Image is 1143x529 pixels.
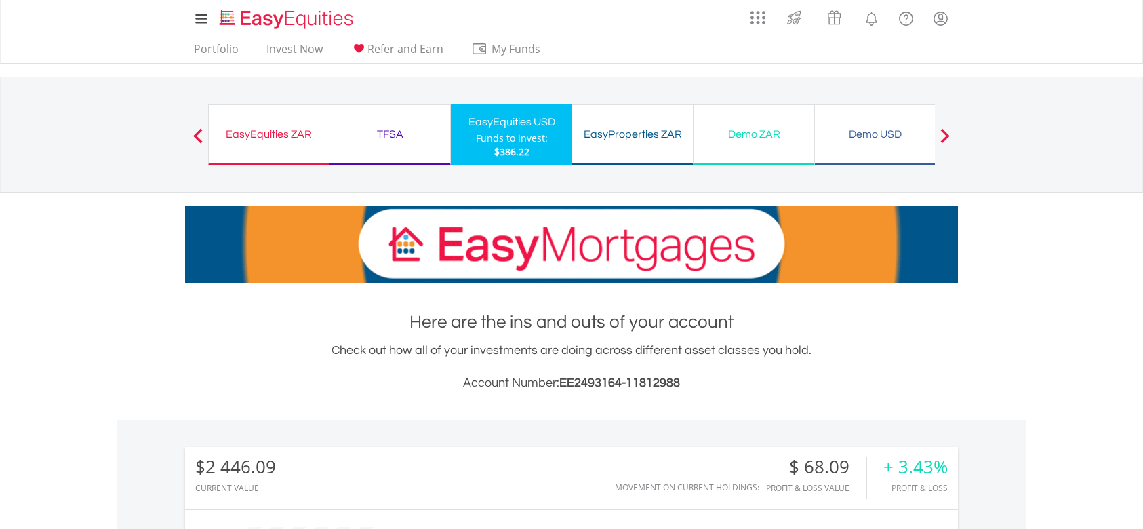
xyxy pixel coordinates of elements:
[883,484,948,492] div: Profit & Loss
[195,457,276,477] div: $2 446.09
[883,457,948,477] div: + 3.43%
[345,42,449,63] a: Refer and Earn
[188,42,244,63] a: Portfolio
[750,10,765,25] img: grid-menu-icon.svg
[214,3,359,31] a: Home page
[559,376,680,389] span: EE2493164-11812988
[195,484,276,492] div: CURRENT VALUE
[217,125,321,144] div: EasyEquities ZAR
[471,40,560,58] span: My Funds
[766,457,866,477] div: $ 68.09
[476,132,548,145] div: Funds to invest:
[185,206,958,283] img: EasyMortage Promotion Banner
[185,341,958,393] div: Check out how all of your investments are doing across different asset classes you hold.
[702,125,806,144] div: Demo ZAR
[261,42,328,63] a: Invest Now
[580,125,685,144] div: EasyProperties ZAR
[854,3,889,31] a: Notifications
[185,310,958,334] h1: Here are the ins and outs of your account
[367,41,443,56] span: Refer and Earn
[823,125,927,144] div: Demo USD
[459,113,564,132] div: EasyEquities USD
[823,7,845,28] img: vouchers-v2.svg
[494,145,529,158] span: $386.22
[923,3,958,33] a: My Profile
[766,484,866,492] div: Profit & Loss Value
[931,135,959,149] button: Next
[615,483,759,492] div: Movement on Current Holdings:
[184,135,212,149] button: Previous
[783,7,805,28] img: thrive-v2.svg
[742,3,774,25] a: AppsGrid
[338,125,442,144] div: TFSA
[889,3,923,31] a: FAQ's and Support
[814,3,854,28] a: Vouchers
[217,8,359,31] img: EasyEquities_Logo.png
[185,374,958,393] h3: Account Number:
